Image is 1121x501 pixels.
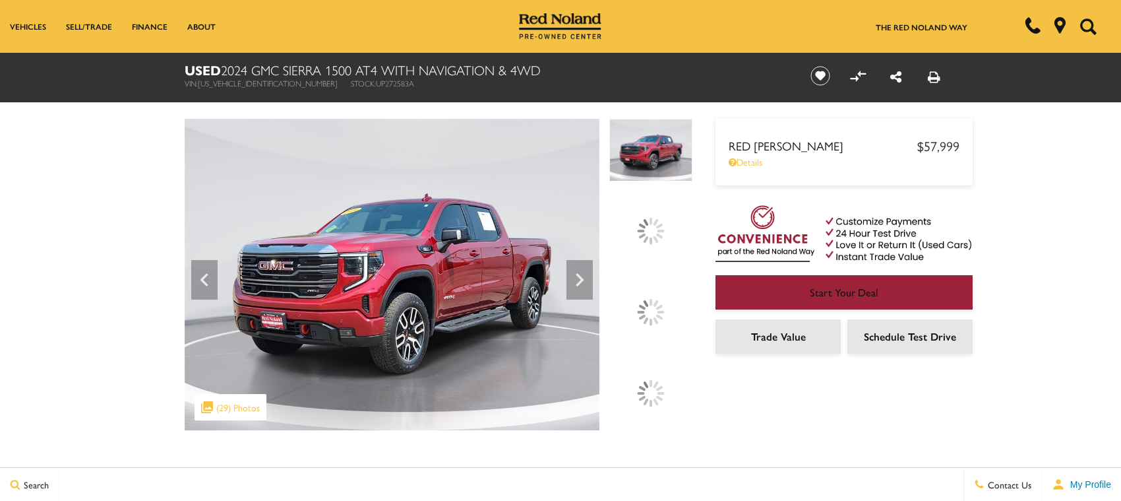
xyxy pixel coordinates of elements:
div: (29) Photos [195,394,266,420]
span: UP272583A [376,77,414,89]
a: Trade Value [715,319,841,354]
strong: Used [185,60,221,79]
img: Used 2024 Volcanic Red Tintcoat GMC AT4 image 1 [185,119,599,430]
span: My Profile [1065,479,1111,490]
button: Save vehicle [806,65,835,86]
a: Red [PERSON_NAME] $57,999 [729,136,959,155]
button: Open the search field [1075,1,1101,52]
a: Details [729,155,959,168]
a: Share this Used 2024 GMC Sierra 1500 AT4 With Navigation & 4WD [890,67,901,86]
span: $57,999 [917,136,959,155]
span: Search [20,478,49,491]
span: VIN: [185,77,198,89]
a: Print this Used 2024 GMC Sierra 1500 AT4 With Navigation & 4WD [928,67,940,86]
span: Stock: [351,77,376,89]
a: Red Noland Pre-Owned [519,18,602,31]
button: Compare vehicle [848,66,868,86]
a: The Red Noland Way [876,21,967,33]
img: Used 2024 Volcanic Red Tintcoat GMC AT4 image 1 [609,119,692,182]
span: Red [PERSON_NAME] [729,137,917,154]
img: Red Noland Pre-Owned [519,13,602,40]
a: Schedule Test Drive [847,319,973,354]
button: user-profile-menu [1042,468,1121,501]
span: Contact Us [985,478,1031,491]
span: Schedule Test Drive [864,329,956,344]
span: Trade Value [751,329,806,344]
span: [US_VEHICLE_IDENTIFICATION_NUMBER] [198,77,338,89]
h1: 2024 GMC Sierra 1500 AT4 With Navigation & 4WD [185,63,788,77]
a: Start Your Deal [715,275,973,310]
span: Start Your Deal [810,284,878,300]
